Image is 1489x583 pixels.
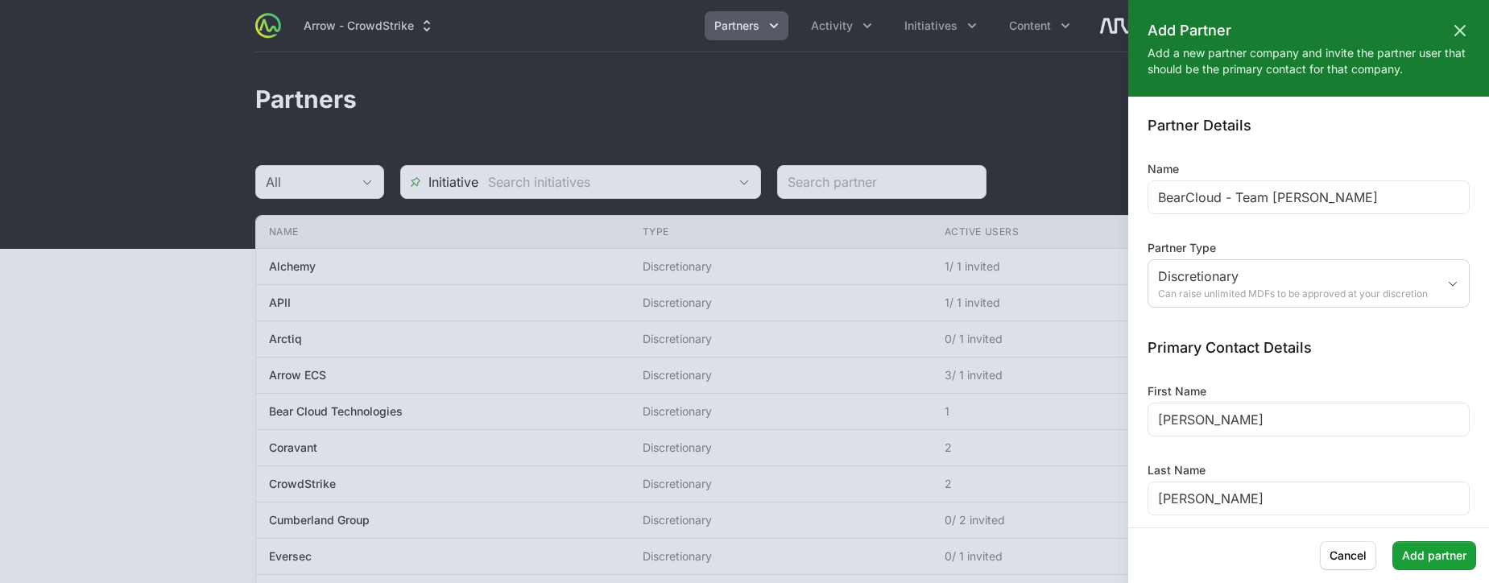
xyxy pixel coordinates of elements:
span: Cancel [1330,546,1367,565]
span: Add partner [1402,546,1466,565]
h3: Partner Details [1148,116,1470,135]
input: Enter your last name [1158,489,1459,508]
button: DiscretionaryCan raise unlimited MDFs to be approved at your discretion [1148,260,1469,307]
span: Discretionary [1158,267,1437,286]
button: Cancel [1320,541,1376,570]
h3: Primary Contact Details [1148,338,1470,358]
label: Partner Type [1148,240,1470,256]
span: Can raise unlimited MDFs to be approved at your discretion [1158,287,1437,300]
label: Name [1148,161,1179,177]
input: Enter partner name [1158,188,1459,207]
p: Add a new partner company and invite the partner user that should be the primary contact for that... [1148,45,1470,77]
label: Last Name [1148,462,1206,478]
h2: Add Partner [1148,19,1231,42]
input: Enter your first name [1158,410,1459,429]
label: First Name [1148,383,1206,399]
button: Add partner [1392,541,1476,570]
